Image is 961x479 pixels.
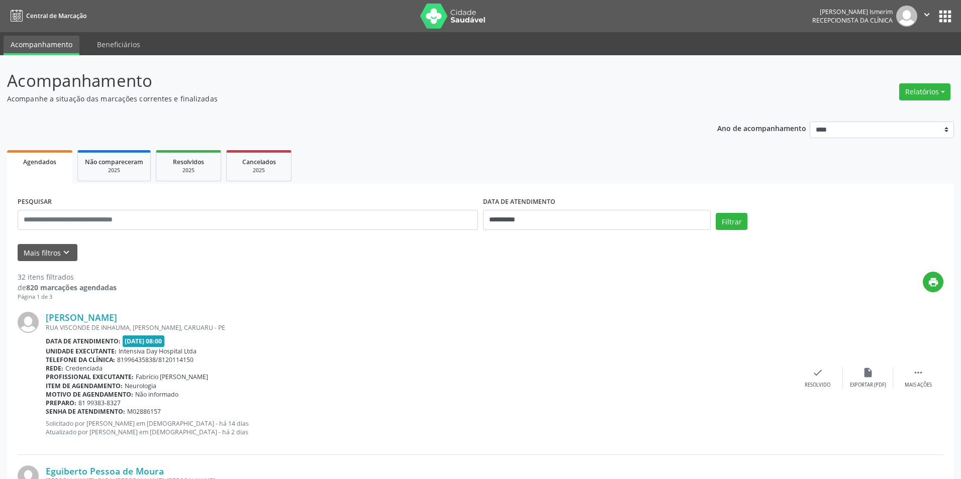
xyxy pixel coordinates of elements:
span: [DATE] 08:00 [123,335,165,347]
span: Neurologia [125,382,156,390]
div: Página 1 de 3 [18,293,117,301]
span: Intensiva Day Hospital Ltda [119,347,197,355]
div: Mais ações [905,382,932,389]
p: Solicitado por [PERSON_NAME] em [DEMOGRAPHIC_DATA] - há 14 dias Atualizado por [PERSON_NAME] em [... [46,419,793,436]
div: Resolvido [805,382,830,389]
p: Acompanhamento [7,68,670,93]
b: Rede: [46,364,63,373]
a: Beneficiários [90,36,147,53]
div: RUA VISCONDE DE INHAUMA, [PERSON_NAME], CARUARU - PE [46,323,793,332]
button: Relatórios [899,83,950,100]
i: check [812,367,823,378]
button:  [917,6,936,27]
span: Resolvidos [173,158,204,166]
b: Motivo de agendamento: [46,390,133,399]
p: Acompanhe a situação das marcações correntes e finalizadas [7,93,670,104]
div: 2025 [234,167,284,174]
a: Acompanhamento [4,36,79,55]
div: 2025 [163,167,214,174]
span: Central de Marcação [26,12,86,20]
a: Eguiberto Pessoa de Moura [46,465,164,476]
strong: 820 marcações agendadas [26,283,117,292]
span: 81 99383-8327 [78,399,121,407]
b: Data de atendimento: [46,337,121,345]
span: Recepcionista da clínica [812,16,893,25]
button: apps [936,8,954,25]
b: Telefone da clínica: [46,355,115,364]
b: Item de agendamento: [46,382,123,390]
span: Fabrício [PERSON_NAME] [136,373,208,381]
div: de [18,282,117,293]
img: img [896,6,917,27]
label: DATA DE ATENDIMENTO [483,194,555,210]
div: 2025 [85,167,143,174]
b: Senha de atendimento: [46,407,125,416]
label: PESQUISAR [18,194,52,210]
button: print [923,272,943,292]
i: insert_drive_file [862,367,874,378]
b: Unidade executante: [46,347,117,355]
span: Agendados [23,158,56,166]
i: keyboard_arrow_down [61,247,72,258]
a: [PERSON_NAME] [46,312,117,323]
button: Filtrar [716,213,747,230]
a: Central de Marcação [7,8,86,24]
b: Profissional executante: [46,373,134,381]
i:  [921,9,932,20]
span: M02886157 [127,407,161,416]
p: Ano de acompanhamento [717,122,806,134]
i: print [928,277,939,288]
span: Credenciada [65,364,103,373]
div: 32 itens filtrados [18,272,117,282]
button: Mais filtroskeyboard_arrow_down [18,244,77,262]
b: Preparo: [46,399,76,407]
div: Exportar (PDF) [850,382,886,389]
img: img [18,312,39,333]
span: Cancelados [242,158,276,166]
div: [PERSON_NAME] Ismerim [812,8,893,16]
span: Não compareceram [85,158,143,166]
span: Não informado [135,390,178,399]
i:  [913,367,924,378]
span: 81996435838/8120114150 [117,355,194,364]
